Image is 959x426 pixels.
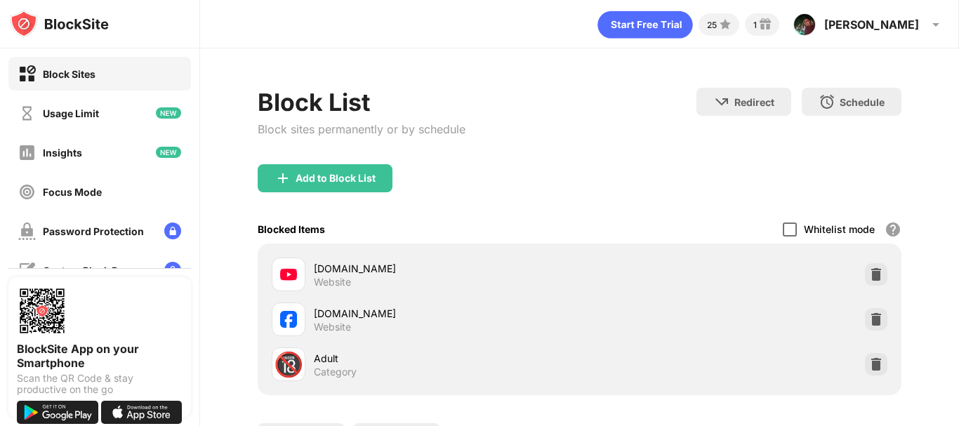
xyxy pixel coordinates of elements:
[43,68,95,80] div: Block Sites
[164,222,181,239] img: lock-menu.svg
[314,351,580,366] div: Adult
[17,401,98,424] img: get-it-on-google-play.svg
[18,262,36,279] img: customize-block-page-off.svg
[43,147,82,159] div: Insights
[597,11,693,39] div: animation
[707,20,717,30] div: 25
[156,147,181,158] img: new-icon.svg
[17,286,67,336] img: options-page-qr-code.png
[101,401,183,424] img: download-on-the-app-store.svg
[18,65,36,83] img: block-on.svg
[156,107,181,119] img: new-icon.svg
[314,366,357,378] div: Category
[18,183,36,201] img: focus-off.svg
[43,265,135,277] div: Custom Block Page
[757,16,774,33] img: reward-small.svg
[258,122,465,136] div: Block sites permanently or by schedule
[793,13,816,36] img: ACg8ocLgpn34ybiMcpEUcMeS1esb3K_C2pq6alg_KZ7Qbq00guzBbi4=s96-c
[753,20,757,30] div: 1
[314,276,351,288] div: Website
[43,225,144,237] div: Password Protection
[18,222,36,240] img: password-protection-off.svg
[734,96,774,108] div: Redirect
[280,266,297,283] img: favicons
[840,96,885,108] div: Schedule
[296,173,376,184] div: Add to Block List
[717,16,734,33] img: points-small.svg
[17,342,183,370] div: BlockSite App on your Smartphone
[258,223,325,235] div: Blocked Items
[824,18,919,32] div: [PERSON_NAME]
[280,311,297,328] img: favicons
[17,373,183,395] div: Scan the QR Code & stay productive on the go
[18,144,36,161] img: insights-off.svg
[258,88,465,117] div: Block List
[18,105,36,122] img: time-usage-off.svg
[314,306,580,321] div: [DOMAIN_NAME]
[43,186,102,198] div: Focus Mode
[10,10,109,38] img: logo-blocksite.svg
[164,262,181,279] img: lock-menu.svg
[43,107,99,119] div: Usage Limit
[314,321,351,333] div: Website
[274,350,303,379] div: 🔞
[804,223,875,235] div: Whitelist mode
[314,261,580,276] div: [DOMAIN_NAME]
